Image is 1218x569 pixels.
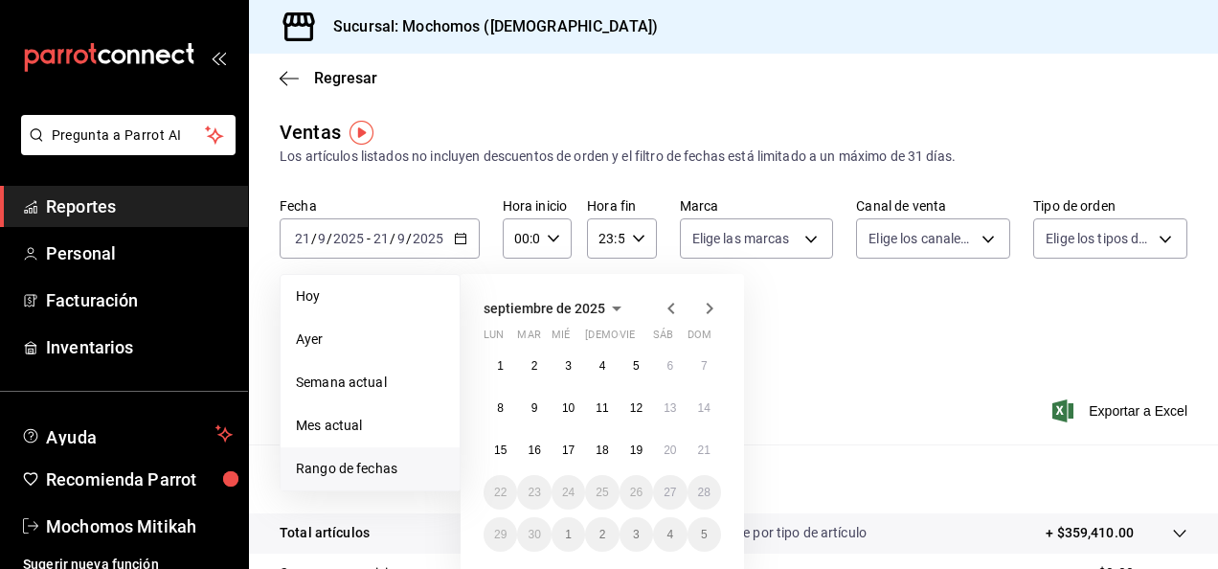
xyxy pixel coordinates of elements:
label: Hora fin [587,199,656,213]
label: Canal de venta [856,199,1010,213]
abbr: domingo [688,329,711,349]
abbr: martes [517,329,540,349]
button: 28 de septiembre de 2025 [688,475,721,510]
abbr: 5 de octubre de 2025 [701,528,708,541]
span: Pregunta a Parrot AI [52,125,206,146]
button: 3 de septiembre de 2025 [552,349,585,383]
label: Tipo de orden [1033,199,1187,213]
abbr: 1 de septiembre de 2025 [497,359,504,373]
span: / [311,231,317,246]
abbr: 10 de septiembre de 2025 [562,401,575,415]
button: Regresar [280,69,377,87]
button: 8 de septiembre de 2025 [484,391,517,425]
abbr: 14 de septiembre de 2025 [698,401,710,415]
abbr: 24 de septiembre de 2025 [562,486,575,499]
button: 2 de septiembre de 2025 [517,349,551,383]
span: Hoy [296,286,444,307]
span: Mes actual [296,416,444,436]
abbr: 22 de septiembre de 2025 [494,486,507,499]
button: 30 de septiembre de 2025 [517,517,551,552]
abbr: 28 de septiembre de 2025 [698,486,710,499]
abbr: 4 de octubre de 2025 [666,528,673,541]
span: / [327,231,332,246]
span: Regresar [314,69,377,87]
span: Elige los tipos de orden [1046,229,1152,248]
span: Mochomos Mitikah [46,513,233,539]
abbr: 2 de septiembre de 2025 [531,359,538,373]
h3: Sucursal: Mochomos ([DEMOGRAPHIC_DATA]) [318,15,658,38]
div: Ventas [280,118,341,147]
button: 2 de octubre de 2025 [585,517,619,552]
button: 18 de septiembre de 2025 [585,433,619,467]
abbr: 5 de septiembre de 2025 [633,359,640,373]
button: 1 de septiembre de 2025 [484,349,517,383]
input: -- [372,231,390,246]
button: 16 de septiembre de 2025 [517,433,551,467]
label: Marca [680,199,834,213]
a: Pregunta a Parrot AI [13,139,236,159]
input: -- [317,231,327,246]
button: 29 de septiembre de 2025 [484,517,517,552]
button: 11 de septiembre de 2025 [585,391,619,425]
button: septiembre de 2025 [484,297,628,320]
input: ---- [332,231,365,246]
p: Total artículos [280,523,370,543]
button: 22 de septiembre de 2025 [484,475,517,510]
div: Los artículos listados no incluyen descuentos de orden y el filtro de fechas está limitado a un m... [280,147,1187,167]
input: -- [294,231,311,246]
abbr: 1 de octubre de 2025 [565,528,572,541]
span: / [406,231,412,246]
abbr: 19 de septiembre de 2025 [630,444,643,457]
button: 23 de septiembre de 2025 [517,475,551,510]
span: Personal [46,240,233,266]
abbr: sábado [653,329,673,349]
span: / [390,231,395,246]
abbr: 30 de septiembre de 2025 [528,528,540,541]
label: Hora inicio [503,199,572,213]
abbr: miércoles [552,329,570,349]
abbr: 12 de septiembre de 2025 [630,401,643,415]
span: Elige los canales de venta [868,229,975,248]
button: 1 de octubre de 2025 [552,517,585,552]
button: 7 de septiembre de 2025 [688,349,721,383]
button: Pregunta a Parrot AI [21,115,236,155]
button: 19 de septiembre de 2025 [620,433,653,467]
button: 15 de septiembre de 2025 [484,433,517,467]
button: 5 de septiembre de 2025 [620,349,653,383]
button: 13 de septiembre de 2025 [653,391,687,425]
abbr: 20 de septiembre de 2025 [664,444,676,457]
button: 25 de septiembre de 2025 [585,475,619,510]
abbr: 16 de septiembre de 2025 [528,444,540,457]
label: Fecha [280,199,480,213]
span: Semana actual [296,373,444,393]
abbr: 6 de septiembre de 2025 [666,359,673,373]
button: 6 de septiembre de 2025 [653,349,687,383]
img: Tooltip marker [350,121,373,145]
span: Facturación [46,287,233,313]
input: -- [396,231,406,246]
button: open_drawer_menu [211,50,226,65]
span: Elige las marcas [692,229,790,248]
button: 14 de septiembre de 2025 [688,391,721,425]
input: ---- [412,231,444,246]
span: Rango de fechas [296,459,444,479]
button: 3 de octubre de 2025 [620,517,653,552]
span: Reportes [46,193,233,219]
abbr: 3 de septiembre de 2025 [565,359,572,373]
button: 4 de octubre de 2025 [653,517,687,552]
p: + $359,410.00 [1046,523,1134,543]
button: 27 de septiembre de 2025 [653,475,687,510]
abbr: 25 de septiembre de 2025 [596,486,608,499]
abbr: 26 de septiembre de 2025 [630,486,643,499]
button: 20 de septiembre de 2025 [653,433,687,467]
span: Ayuda [46,422,208,445]
button: 17 de septiembre de 2025 [552,433,585,467]
abbr: 15 de septiembre de 2025 [494,444,507,457]
span: septiembre de 2025 [484,301,605,316]
button: Exportar a Excel [1056,399,1187,422]
abbr: 8 de septiembre de 2025 [497,401,504,415]
abbr: 23 de septiembre de 2025 [528,486,540,499]
abbr: 29 de septiembre de 2025 [494,528,507,541]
